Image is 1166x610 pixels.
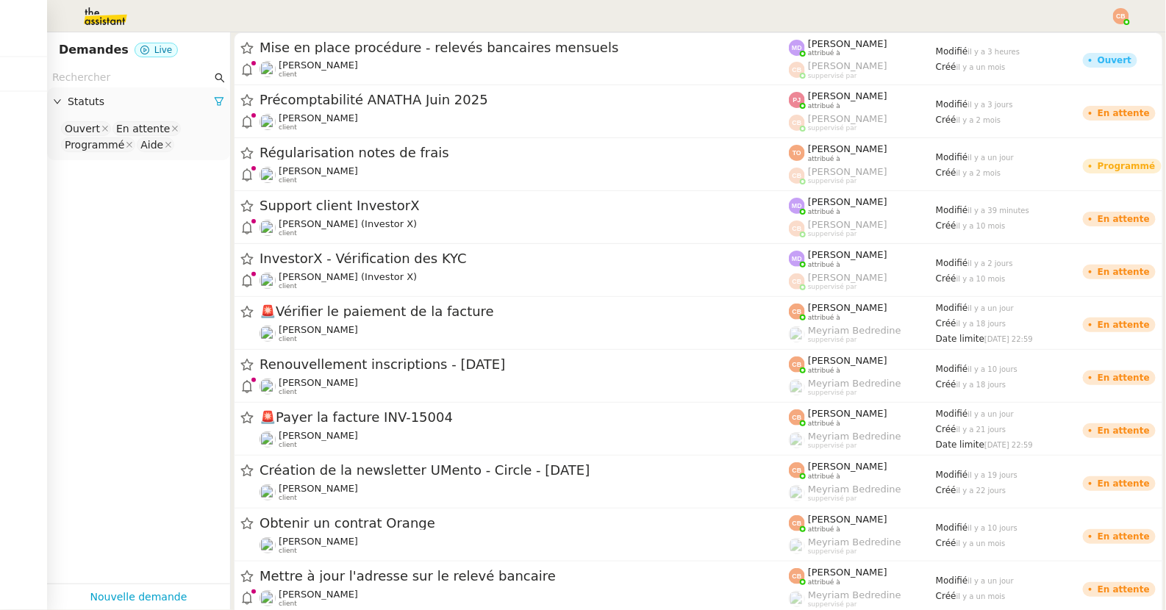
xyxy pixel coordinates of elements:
app-user-label: attribué à [789,514,936,533]
img: svg [789,304,805,320]
span: Meyriam Bedredine [808,537,901,548]
span: Meyriam Bedredine [808,378,901,389]
span: [PERSON_NAME] [808,196,887,207]
span: [PERSON_NAME] [808,461,887,472]
span: Date limite [936,439,984,450]
app-user-label: suppervisé par [789,166,936,185]
span: Créé [936,115,956,125]
span: attribué à [808,155,840,163]
span: Payer la facture INV-15004 [260,411,789,424]
img: users%2FrxcTinYCQST3nt3eRyMgQ024e422%2Favatar%2Fa0327058c7192f72952294e6843542370f7921c3.jpg [260,431,276,448]
app-user-detailed-label: client [260,589,789,608]
img: svg [789,40,805,56]
span: il y a 19 jours [968,471,1018,479]
img: users%2FrxcTinYCQST3nt3eRyMgQ024e422%2Favatar%2Fa0327058c7192f72952294e6843542370f7921c3.jpg [260,590,276,606]
span: client [279,282,297,290]
app-user-label: attribué à [789,302,936,321]
span: suppervisé par [808,230,857,238]
span: 🚨 [260,304,276,319]
img: users%2FaellJyylmXSg4jqeVbanehhyYJm1%2Favatar%2Fprofile-pic%20(4).png [789,379,805,395]
span: il y a un jour [968,410,1014,418]
app-user-label: attribué à [789,461,936,480]
img: svg [789,515,805,531]
span: il y a 2 mois [956,116,1001,124]
span: suppervisé par [808,442,857,450]
img: svg [789,356,805,373]
img: users%2FSoHiyPZ6lTh48rkksBJmVXB4Fxh1%2Favatar%2F784cdfc3-6442-45b8-8ed3-42f1cc9271a4 [260,114,276,130]
div: En attente [116,122,170,135]
div: Programmé [65,138,124,151]
app-user-label: suppervisé par [789,60,936,79]
span: [PERSON_NAME] [279,536,358,547]
div: Ouvert [1098,56,1131,65]
app-user-label: suppervisé par [789,589,936,609]
span: Meyriam Bedredine [808,589,901,600]
app-user-detailed-label: client [260,218,789,237]
img: users%2FaellJyylmXSg4jqeVbanehhyYJm1%2Favatar%2Fprofile-pic%20(4).png [789,432,805,448]
span: Modifié [936,470,968,480]
span: attribué à [808,314,840,322]
span: client [279,600,297,608]
span: Modifié [936,303,968,313]
span: Support client InvestorX [260,199,789,212]
app-user-detailed-label: client [260,165,789,184]
div: En attente [1098,532,1150,541]
nz-select-item: Aide [137,137,174,152]
span: Modifié [936,409,968,419]
img: users%2F9mvJqJUvllffspLsQzytnd0Nt4c2%2Favatar%2F82da88e3-d90d-4e39-b37d-dcb7941179ae [260,61,276,77]
div: Statuts [47,87,230,116]
span: Créé [936,318,956,329]
img: svg [789,409,805,426]
nz-select-item: Programmé [61,137,135,152]
span: [PERSON_NAME] [808,514,887,525]
span: attribué à [808,208,840,216]
img: svg [789,273,805,290]
span: [PERSON_NAME] [808,302,887,313]
div: Aide [140,138,163,151]
span: Précomptabilité ANATHA Juin 2025 [260,93,789,107]
app-user-detailed-label: client [260,483,789,502]
span: [PERSON_NAME] [808,355,887,366]
img: users%2FDBF5gIzOT6MfpzgDQC7eMkIK8iA3%2Favatar%2Fd943ca6c-06ba-4e73-906b-d60e05e423d3 [260,484,276,500]
span: [PERSON_NAME] [279,165,358,176]
img: users%2FaellJyylmXSg4jqeVbanehhyYJm1%2Favatar%2Fprofile-pic%20(4).png [789,538,805,554]
span: Créé [936,485,956,495]
span: suppervisé par [808,124,857,132]
img: svg [789,198,805,214]
span: il y a 2 mois [956,169,1001,177]
span: suppervisé par [808,495,857,503]
span: suppervisé par [808,600,857,609]
nz-page-header-title: Demandes [59,40,129,60]
span: Statuts [68,93,214,110]
app-user-label: suppervisé par [789,325,936,344]
span: il y a 18 jours [956,320,1006,328]
app-user-label: suppervisé par [789,431,936,450]
span: Modifié [936,523,968,533]
div: En attente [1098,215,1150,223]
span: Modifié [936,152,968,162]
div: En attente [1098,426,1150,435]
span: [PERSON_NAME] [808,166,887,177]
span: il y a un jour [968,577,1014,585]
span: suppervisé par [808,283,857,291]
app-user-label: suppervisé par [789,484,936,503]
span: [PERSON_NAME] [808,60,887,71]
img: svg [789,145,805,161]
span: Créé [936,62,956,72]
span: Créé [936,591,956,601]
nz-select-item: Ouvert [61,121,111,136]
span: il y a 10 mois [956,275,1006,283]
span: attribué à [808,367,840,375]
span: client [279,123,297,132]
span: il y a un jour [968,304,1014,312]
span: Meyriam Bedredine [808,431,901,442]
span: [PERSON_NAME] [279,483,358,494]
img: users%2FaellJyylmXSg4jqeVbanehhyYJm1%2Favatar%2Fprofile-pic%20(4).png [789,326,805,342]
span: Mise en place procédure - relevés bancaires mensuels [260,41,789,54]
nz-select-item: En attente [112,121,181,136]
app-user-label: attribué à [789,90,936,110]
span: Modifié [936,364,968,374]
app-user-label: attribué à [789,38,936,57]
span: [PERSON_NAME] [279,324,358,335]
div: En attente [1098,109,1150,118]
